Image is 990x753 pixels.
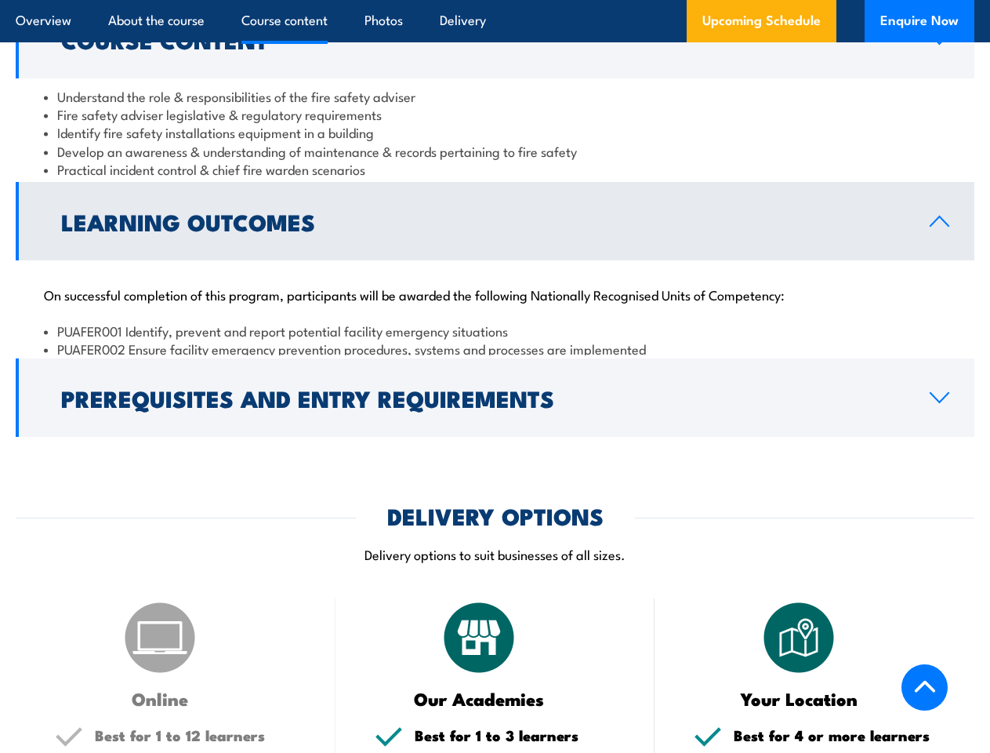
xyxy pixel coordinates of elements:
[61,387,905,408] h2: Prerequisites and Entry Requirements
[44,105,946,123] li: Fire safety adviser legislative & regulatory requirements
[61,211,905,231] h2: Learning Outcomes
[375,689,585,708] h3: Our Academies
[694,689,904,708] h3: Your Location
[44,340,946,358] li: PUAFER002 Ensure facility emergency prevention procedures, systems and processes are implemented
[16,545,974,563] p: Delivery options to suit businesses of all sizes.
[16,182,974,260] a: Learning Outcomes
[415,728,616,743] h5: Best for 1 to 3 learners
[387,505,604,526] h2: DELIVERY OPTIONS
[44,142,946,160] li: Develop an awareness & understanding of maintenance & records pertaining to fire safety
[44,87,946,105] li: Understand the role & responsibilities of the fire safety adviser
[44,286,946,302] p: On successful completion of this program, participants will be awarded the following Nationally R...
[95,728,296,743] h5: Best for 1 to 12 learners
[55,689,265,708] h3: Online
[734,728,935,743] h5: Best for 4 or more learners
[44,123,946,141] li: Identify fire safety installations equipment in a building
[44,179,946,197] li: Understand the emergency planning process
[44,322,946,340] li: PUAFER001 Identify, prevent and report potential facility emergency situations
[44,160,946,178] li: Practical incident control & chief fire warden scenarios
[61,29,905,49] h2: Course Content
[16,358,974,437] a: Prerequisites and Entry Requirements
